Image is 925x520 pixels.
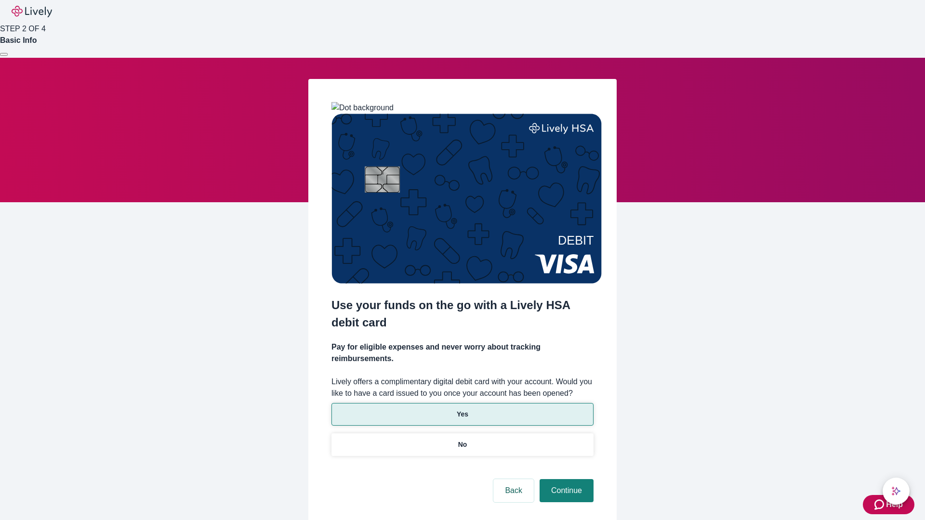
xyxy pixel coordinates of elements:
[331,341,594,364] h4: Pay for eligible expenses and never worry about tracking reimbursements.
[493,479,534,502] button: Back
[12,6,52,17] img: Lively
[874,499,886,510] svg: Zendesk support icon
[331,297,594,331] h2: Use your funds on the go with a Lively HSA debit card
[331,102,394,114] img: Dot background
[886,499,903,510] span: Help
[863,495,914,514] button: Zendesk support iconHelp
[331,376,594,399] label: Lively offers a complimentary digital debit card with your account. Would you like to have a card...
[331,114,602,284] img: Debit card
[458,440,467,450] p: No
[883,478,910,505] button: chat
[891,486,901,496] svg: Lively AI Assistant
[540,479,594,502] button: Continue
[331,433,594,456] button: No
[331,403,594,426] button: Yes
[457,409,468,419] p: Yes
